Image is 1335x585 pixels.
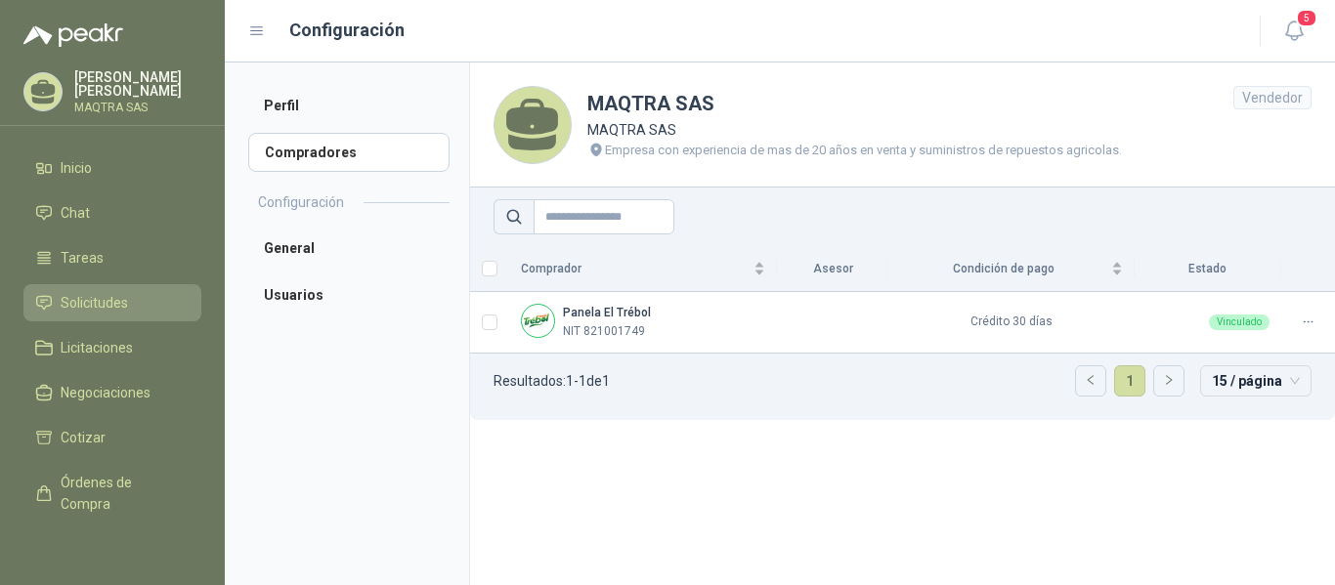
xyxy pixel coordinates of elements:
[1154,366,1184,396] button: right
[522,305,554,337] img: Company Logo
[23,530,201,567] a: Remisiones
[23,464,201,522] a: Órdenes de Compra
[23,23,123,47] img: Logo peakr
[563,322,645,341] p: NIT 821001749
[563,306,651,319] b: Panela El Trébol
[74,70,201,98] p: [PERSON_NAME] [PERSON_NAME]
[61,202,90,224] span: Chat
[23,374,201,411] a: Negociaciones
[1296,9,1317,27] span: 5
[1163,374,1175,386] span: right
[1212,366,1300,396] span: 15 / página
[587,119,1122,141] p: MAQTRA SAS
[23,329,201,366] a: Licitaciones
[605,141,1122,160] p: Empresa con experiencia de mas de 20 años en venta y suministros de repuestos agricolas.
[74,102,201,113] p: MAQTRA SAS
[1085,374,1097,386] span: left
[23,239,201,276] a: Tareas
[1076,366,1105,396] button: left
[61,247,104,269] span: Tareas
[1153,365,1184,397] li: Página siguiente
[61,337,133,358] span: Licitaciones
[494,374,610,388] p: Resultados: 1 - 1 de 1
[1075,365,1106,397] li: Página anterior
[1115,366,1144,396] a: 1
[61,427,106,448] span: Cotizar
[248,275,450,314] a: Usuarios
[248,133,450,172] a: Compradores
[61,472,183,515] span: Órdenes de Compra
[61,382,151,403] span: Negociaciones
[888,292,1135,354] td: Crédito 30 días
[258,191,344,213] h2: Configuración
[23,284,201,321] a: Solicitudes
[587,89,1122,119] h1: MAQTRA SAS
[1233,86,1312,109] div: Vendedor
[1209,314,1270,330] div: Vinculado
[521,260,750,278] span: Comprador
[23,149,201,187] a: Inicio
[1200,365,1312,397] div: tamaño de página
[289,17,405,44] h1: Configuración
[1114,365,1145,397] li: 1
[23,194,201,231] a: Chat
[509,246,777,292] th: Comprador
[248,86,450,125] a: Perfil
[23,419,201,456] a: Cotizar
[777,246,888,292] th: Asesor
[61,292,128,313] span: Solicitudes
[1276,14,1312,49] button: 5
[888,246,1135,292] th: Condición de pago
[1135,246,1281,292] th: Estado
[248,229,450,268] a: General
[900,260,1107,278] span: Condición de pago
[61,157,92,179] span: Inicio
